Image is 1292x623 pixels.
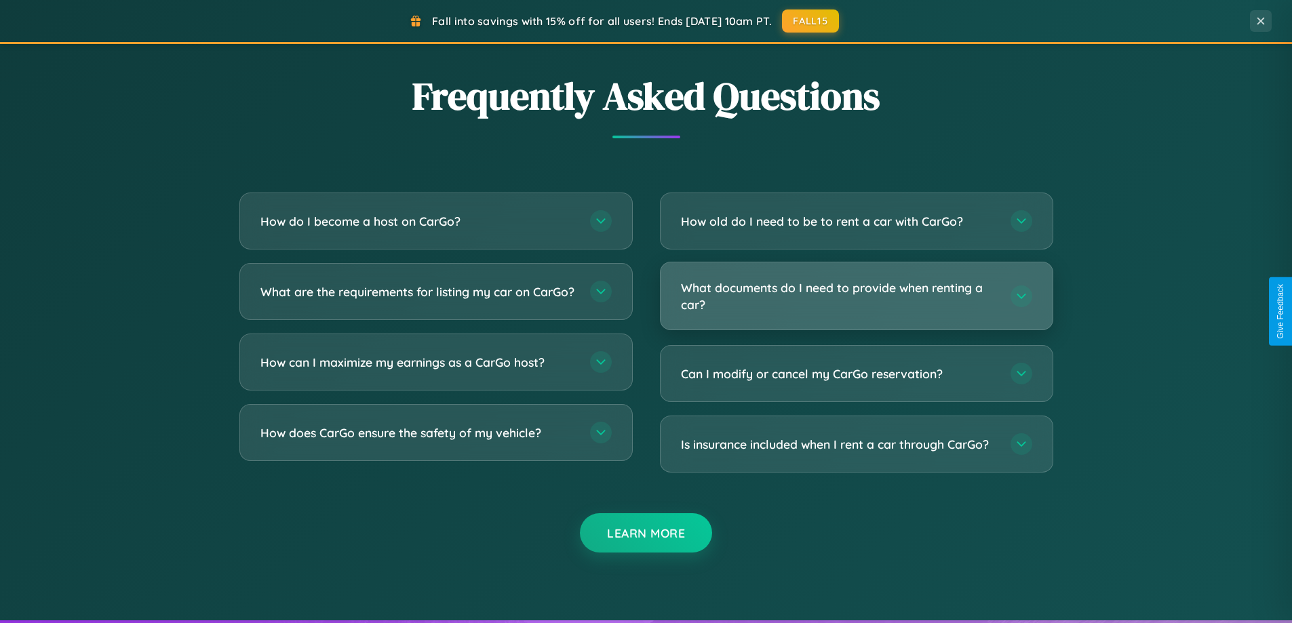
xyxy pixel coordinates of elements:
[432,14,772,28] span: Fall into savings with 15% off for all users! Ends [DATE] 10am PT.
[782,9,839,33] button: FALL15
[681,365,997,382] h3: Can I modify or cancel my CarGo reservation?
[580,513,712,552] button: Learn More
[260,283,576,300] h3: What are the requirements for listing my car on CarGo?
[1276,284,1285,339] div: Give Feedback
[681,436,997,453] h3: Is insurance included when I rent a car through CarGo?
[239,70,1053,122] h2: Frequently Asked Questions
[681,213,997,230] h3: How old do I need to be to rent a car with CarGo?
[260,213,576,230] h3: How do I become a host on CarGo?
[681,279,997,313] h3: What documents do I need to provide when renting a car?
[260,354,576,371] h3: How can I maximize my earnings as a CarGo host?
[260,424,576,441] h3: How does CarGo ensure the safety of my vehicle?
